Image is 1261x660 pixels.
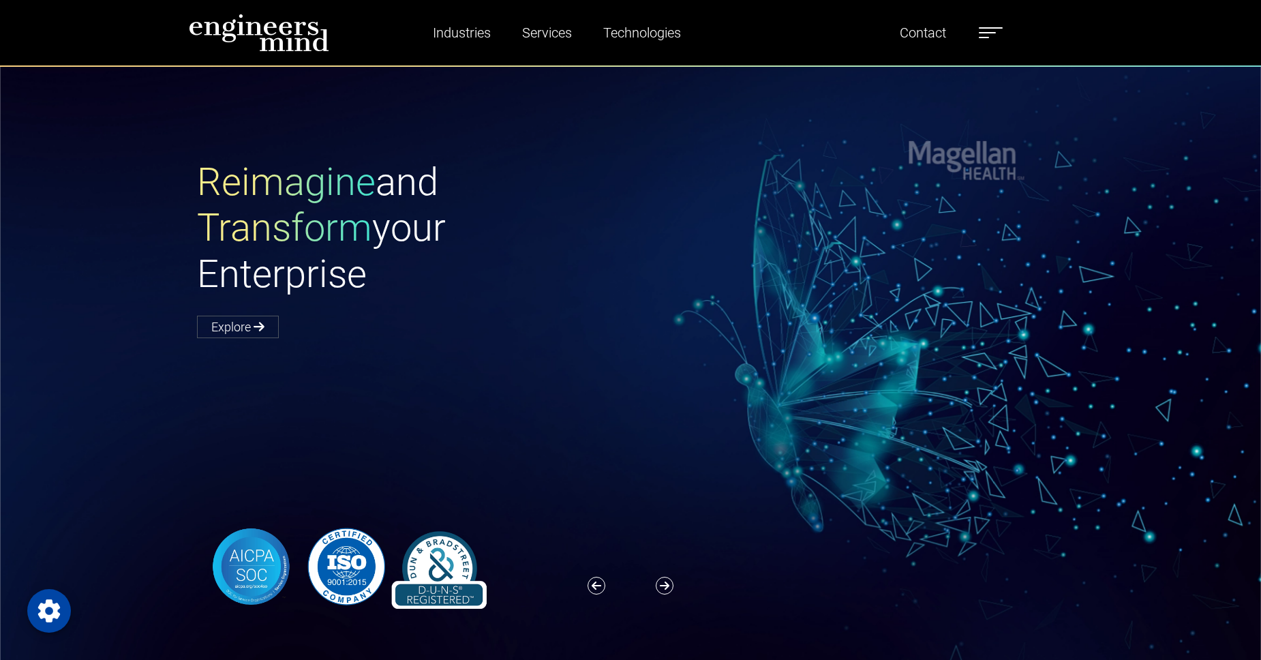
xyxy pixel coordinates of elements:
a: Industries [427,17,496,48]
a: Technologies [598,17,686,48]
a: Services [517,17,577,48]
a: Contact [894,17,952,48]
img: banner-logo [197,524,494,609]
span: Reimagine [197,160,376,205]
span: Transform [197,205,372,250]
a: Explore [197,316,279,338]
img: logo [189,14,329,52]
h1: and your Enterprise [197,160,630,297]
